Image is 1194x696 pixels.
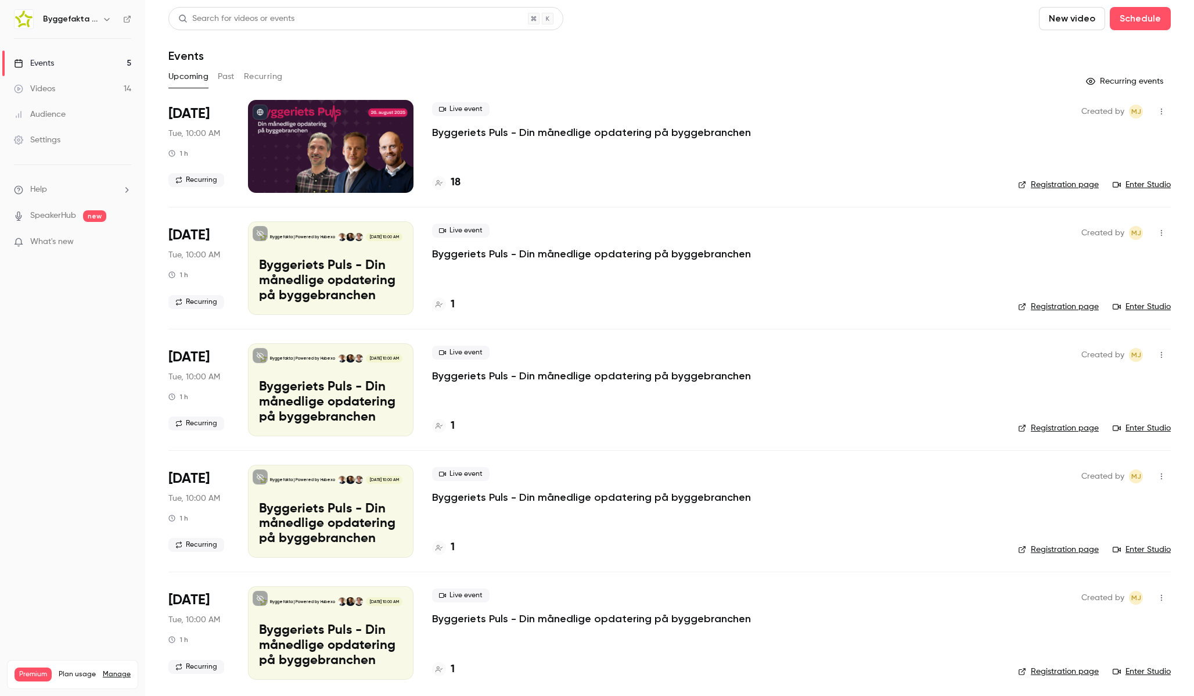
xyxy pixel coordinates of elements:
span: Tue, 10:00 AM [168,128,220,139]
h4: 1 [451,297,455,313]
a: Byggeriets Puls - Din månedlige opdatering på byggebranchenByggefakta | Powered by HubexoRasmus S... [248,343,413,436]
div: Settings [14,134,60,146]
span: new [83,210,106,222]
span: [DATE] 10:00 AM [366,476,402,484]
h4: 1 [451,662,455,677]
p: Byggeriets Puls - Din månedlige opdatering på byggebranchen [259,380,402,425]
div: Audience [14,109,66,120]
a: 1 [432,297,455,313]
a: Byggeriets Puls - Din månedlige opdatering på byggebranchenByggefakta | Powered by HubexoRasmus S... [248,586,413,679]
a: Enter Studio [1113,179,1171,191]
img: Thomas Simonsen [346,476,354,484]
span: Plan usage [59,670,96,679]
a: Registration page [1018,422,1099,434]
span: Live event [432,102,490,116]
span: MJ [1131,348,1141,362]
span: Tue, 10:00 AM [168,371,220,383]
a: Byggeriets Puls - Din månedlige opdatering på byggebranchenByggefakta | Powered by HubexoRasmus S... [248,465,413,558]
img: Thomas Simonsen [346,354,354,363]
img: Rasmus Schulian [355,354,363,363]
span: Mads Toft Jensen [1129,226,1143,240]
span: Mads Toft Jensen [1129,105,1143,119]
a: 1 [432,418,455,434]
div: Aug 26 Tue, 10:00 AM (Europe/Copenhagen) [168,100,229,193]
img: website_grey.svg [19,30,28,40]
p: Byggeriets Puls - Din månedlige opdatering på byggebranchen [432,247,751,261]
div: 1 h [168,392,188,401]
a: Byggeriets Puls - Din månedlige opdatering på byggebranchen [432,369,751,383]
span: Recurring [168,417,224,430]
p: Byggeriets Puls - Din månedlige opdatering på byggebranchen [432,125,751,139]
span: [DATE] 10:00 AM [366,597,402,605]
span: [DATE] [168,105,210,123]
span: Created by [1081,469,1124,483]
div: Domain Overview [44,69,104,76]
span: Live event [432,224,490,238]
div: Oct 28 Tue, 10:00 AM (Europe/Copenhagen) [168,343,229,436]
a: Registration page [1018,544,1099,555]
span: Mads Toft Jensen [1129,469,1143,483]
span: [DATE] [168,348,210,367]
a: Enter Studio [1113,301,1171,313]
span: Tue, 10:00 AM [168,249,220,261]
img: tab_domain_overview_orange.svg [31,67,41,77]
a: Enter Studio [1113,666,1171,677]
div: Sep 30 Tue, 10:00 AM (Europe/Copenhagen) [168,221,229,314]
span: Mads Toft Jensen [1129,591,1143,605]
span: [DATE] [168,469,210,488]
span: MJ [1131,226,1141,240]
a: Registration page [1018,666,1099,677]
div: 1 h [168,514,188,523]
div: Nov 25 Tue, 10:00 AM (Europe/Copenhagen) [168,465,229,558]
img: Lasse Lundqvist [338,597,346,605]
span: Created by [1081,105,1124,119]
a: Manage [103,670,131,679]
img: Lasse Lundqvist [338,476,346,484]
p: Byggefakta | Powered by Hubexo [270,599,335,605]
a: Enter Studio [1113,544,1171,555]
a: 1 [432,662,455,677]
div: Dec 30 Tue, 10:00 AM (Europe/Copenhagen) [168,586,229,679]
h4: 18 [451,175,461,191]
span: MJ [1131,591,1141,605]
img: Thomas Simonsen [346,597,354,605]
p: Byggefakta | Powered by Hubexo [270,356,335,361]
span: [DATE] [168,226,210,245]
span: Recurring [168,538,224,552]
img: Rasmus Schulian [355,476,363,484]
h6: Byggefakta | Powered by Hubexo [43,13,98,25]
span: Created by [1081,591,1124,605]
p: Byggeriets Puls - Din månedlige opdatering på byggebranchen [259,502,402,547]
button: Upcoming [168,67,208,86]
a: Byggeriets Puls - Din månedlige opdatering på byggebranchen [432,490,751,504]
span: Live event [432,467,490,481]
span: Live event [432,346,490,360]
span: What's new [30,236,74,248]
span: Recurring [168,173,224,187]
a: Registration page [1018,179,1099,191]
h4: 1 [451,418,455,434]
img: Byggefakta | Powered by Hubexo [15,10,33,28]
button: Recurring [244,67,283,86]
a: Byggeriets Puls - Din månedlige opdatering på byggebranchenByggefakta | Powered by HubexoRasmus S... [248,221,413,314]
img: Lasse Lundqvist [338,233,346,241]
span: Tue, 10:00 AM [168,614,220,626]
img: Lasse Lundqvist [338,354,346,363]
button: Recurring events [1081,72,1171,91]
a: Enter Studio [1113,422,1171,434]
p: Byggefakta | Powered by Hubexo [270,477,335,483]
p: Byggeriets Puls - Din månedlige opdatering på byggebranchen [259,623,402,668]
div: Keywords by Traffic [128,69,196,76]
img: Rasmus Schulian [355,233,363,241]
button: Schedule [1110,7,1171,30]
button: Past [218,67,235,86]
img: tab_keywords_by_traffic_grey.svg [116,67,125,77]
p: Byggeriets Puls - Din månedlige opdatering på byggebranchen [259,259,402,303]
span: Premium [15,668,52,681]
span: [DATE] 10:00 AM [366,354,402,363]
button: New video [1039,7,1105,30]
span: Recurring [168,295,224,309]
span: [DATE] 10:00 AM [366,233,402,241]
